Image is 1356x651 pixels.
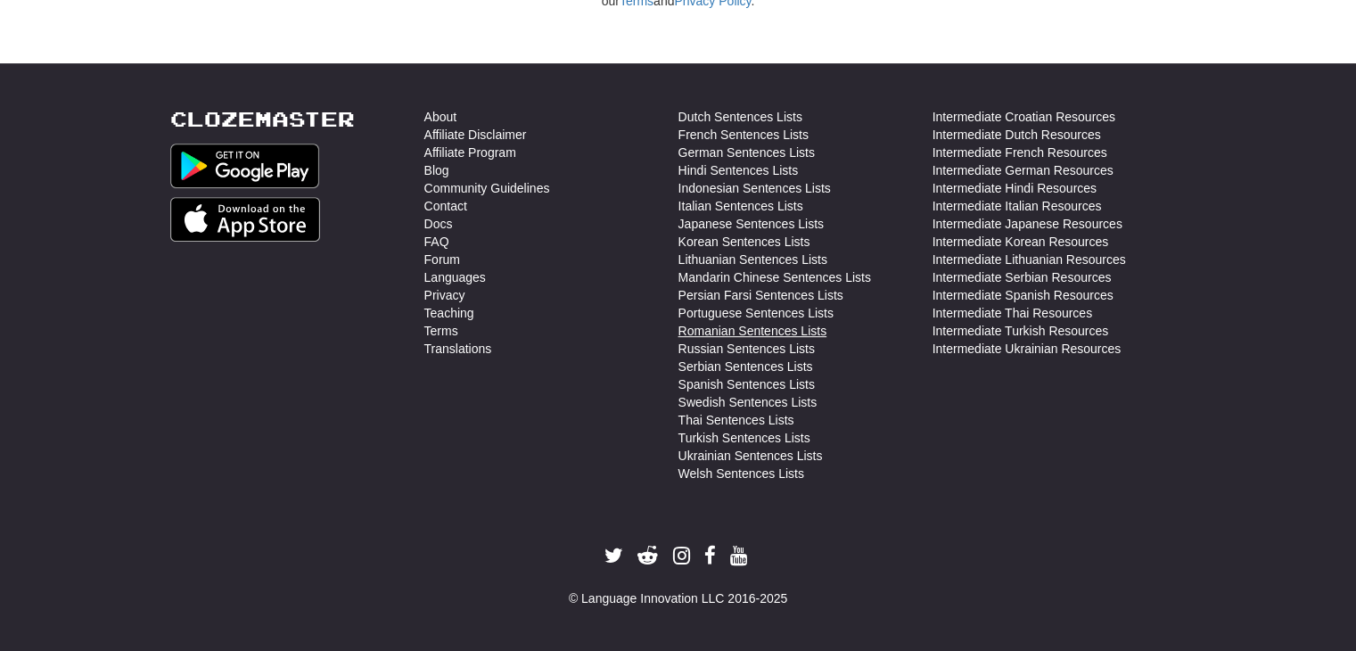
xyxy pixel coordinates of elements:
[678,411,794,429] a: Thai Sentences Lists
[424,286,465,304] a: Privacy
[933,286,1114,304] a: Intermediate Spanish Resources
[170,589,1187,607] div: © Language Innovation LLC 2016-2025
[678,447,823,465] a: Ukrainian Sentences Lists
[424,233,449,251] a: FAQ
[933,179,1097,197] a: Intermediate Hindi Resources
[424,197,467,215] a: Contact
[424,108,457,126] a: About
[424,179,550,197] a: Community Guidelines
[678,144,815,161] a: German Sentences Lists
[678,179,831,197] a: Indonesian Sentences Lists
[678,286,843,304] a: Persian Farsi Sentences Lists
[678,126,809,144] a: French Sentences Lists
[424,322,458,340] a: Terms
[933,197,1102,215] a: Intermediate Italian Resources
[424,251,460,268] a: Forum
[678,304,834,322] a: Portuguese Sentences Lists
[933,340,1122,358] a: Intermediate Ukrainian Resources
[678,233,810,251] a: Korean Sentences Lists
[933,322,1109,340] a: Intermediate Turkish Resources
[933,126,1101,144] a: Intermediate Dutch Resources
[678,322,827,340] a: Romanian Sentences Lists
[678,393,818,411] a: Swedish Sentences Lists
[678,251,827,268] a: Lithuanian Sentences Lists
[424,144,516,161] a: Affiliate Program
[170,197,321,242] img: Get it on App Store
[933,268,1112,286] a: Intermediate Serbian Resources
[678,429,810,447] a: Turkish Sentences Lists
[678,358,813,375] a: Serbian Sentences Lists
[424,161,449,179] a: Blog
[933,161,1114,179] a: Intermediate German Resources
[678,197,803,215] a: Italian Sentences Lists
[678,465,804,482] a: Welsh Sentences Lists
[424,126,527,144] a: Affiliate Disclaimer
[678,161,799,179] a: Hindi Sentences Lists
[933,233,1109,251] a: Intermediate Korean Resources
[424,268,486,286] a: Languages
[424,340,492,358] a: Translations
[933,251,1126,268] a: Intermediate Lithuanian Resources
[933,215,1122,233] a: Intermediate Japanese Resources
[933,144,1107,161] a: Intermediate French Resources
[678,340,815,358] a: Russian Sentences Lists
[678,375,815,393] a: Spanish Sentences Lists
[424,304,474,322] a: Teaching
[933,304,1093,322] a: Intermediate Thai Resources
[424,215,453,233] a: Docs
[678,108,802,126] a: Dutch Sentences Lists
[933,108,1115,126] a: Intermediate Croatian Resources
[170,144,320,188] img: Get it on Google Play
[170,108,355,130] a: Clozemaster
[678,215,824,233] a: Japanese Sentences Lists
[678,268,871,286] a: Mandarin Chinese Sentences Lists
